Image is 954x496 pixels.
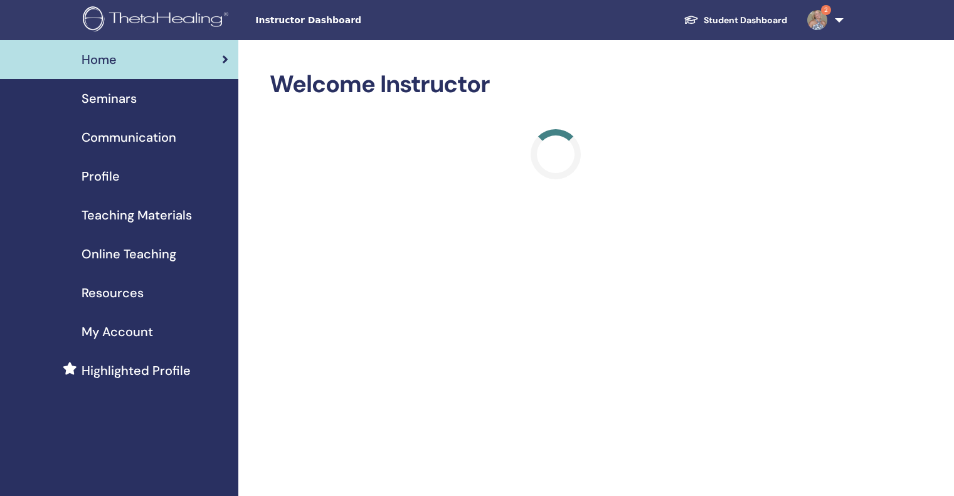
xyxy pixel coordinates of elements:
[82,322,153,341] span: My Account
[82,89,137,108] span: Seminars
[82,283,144,302] span: Resources
[82,245,176,263] span: Online Teaching
[82,206,192,224] span: Teaching Materials
[82,167,120,186] span: Profile
[674,9,797,32] a: Student Dashboard
[82,361,191,380] span: Highlighted Profile
[83,6,233,34] img: logo.png
[82,50,117,69] span: Home
[270,70,841,99] h2: Welcome Instructor
[255,14,443,27] span: Instructor Dashboard
[82,128,176,147] span: Communication
[684,14,699,25] img: graduation-cap-white.svg
[807,10,827,30] img: default.jpg
[821,5,831,15] span: 2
